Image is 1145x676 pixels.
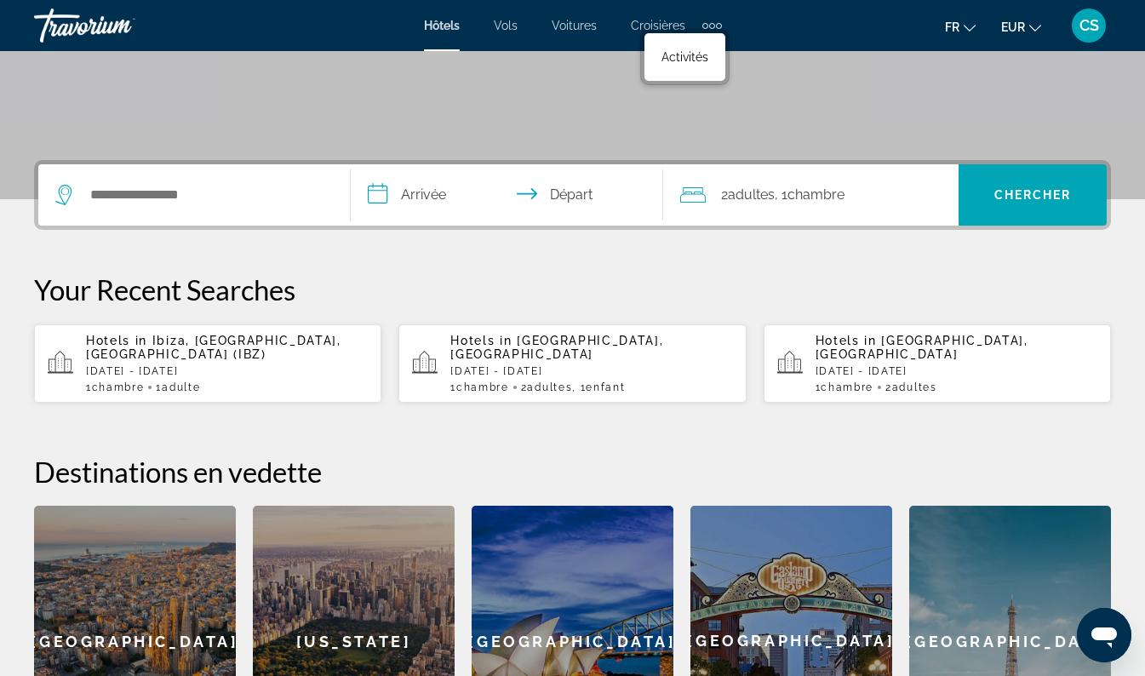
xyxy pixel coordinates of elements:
button: Check in and out dates [351,164,663,226]
span: Adultes [892,381,937,393]
span: Hotels in [450,334,512,347]
span: Activités [661,50,708,64]
button: Change language [945,14,976,39]
span: CS [1079,17,1099,34]
span: Adultes [728,186,775,203]
span: Ibiza, [GEOGRAPHIC_DATA], [GEOGRAPHIC_DATA] (IBZ) [86,334,341,361]
a: Vols [494,19,518,32]
span: Chambre [787,186,844,203]
span: [GEOGRAPHIC_DATA], [GEOGRAPHIC_DATA] [450,334,663,361]
h2: Destinations en vedette [34,455,1111,489]
span: Hotels in [86,334,147,347]
span: 1 [450,381,508,393]
p: [DATE] - [DATE] [450,365,732,377]
a: Hôtels [424,19,460,32]
span: 2 [521,381,572,393]
a: Activités [653,42,717,72]
button: Hotels in [GEOGRAPHIC_DATA], [GEOGRAPHIC_DATA][DATE] - [DATE]1Chambre2Adultes [764,324,1111,404]
div: Search widget [38,164,1107,226]
span: Enfant [586,381,625,393]
span: Chambre [92,381,145,393]
button: Extra navigation items [702,12,722,39]
span: 2 [721,183,775,207]
span: Adultes [527,381,572,393]
button: Chercher [959,164,1107,226]
span: , 1 [572,381,625,393]
span: 2 [885,381,936,393]
span: 1 [816,381,873,393]
span: Adulte [162,381,200,393]
a: Croisières [631,19,685,32]
span: , 1 [775,183,844,207]
span: Chambre [456,381,509,393]
span: Chercher [994,188,1072,202]
iframe: Button to launch messaging window [1077,608,1131,662]
span: EUR [1001,20,1025,34]
button: User Menu [1067,8,1111,43]
button: Hotels in Ibiza, [GEOGRAPHIC_DATA], [GEOGRAPHIC_DATA] (IBZ)[DATE] - [DATE]1Chambre1Adulte [34,324,381,404]
p: [DATE] - [DATE] [86,365,368,377]
span: [GEOGRAPHIC_DATA], [GEOGRAPHIC_DATA] [816,334,1028,361]
a: Voitures [552,19,597,32]
button: Hotels in [GEOGRAPHIC_DATA], [GEOGRAPHIC_DATA][DATE] - [DATE]1Chambre2Adultes, 1Enfant [398,324,746,404]
button: Travelers: 2 adults, 0 children [663,164,959,226]
p: Your Recent Searches [34,272,1111,306]
span: 1 [86,381,144,393]
span: fr [945,20,959,34]
a: Travorium [34,3,204,48]
span: Chambre [821,381,873,393]
p: [DATE] - [DATE] [816,365,1097,377]
span: Hotels in [816,334,877,347]
button: Change currency [1001,14,1041,39]
span: 1 [156,381,200,393]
